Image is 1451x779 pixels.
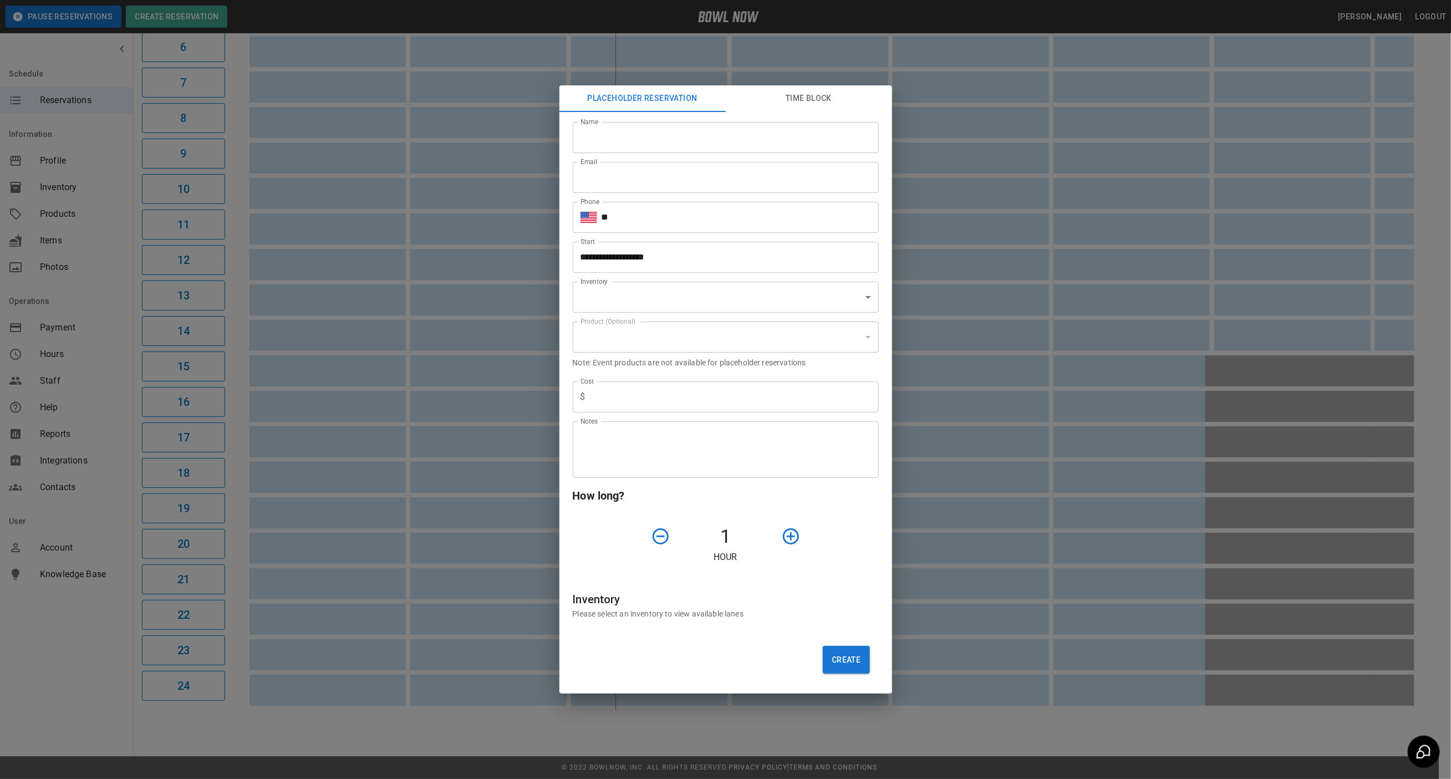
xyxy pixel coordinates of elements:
[581,209,597,226] button: Select country
[573,282,879,313] div: ​
[581,390,586,404] p: $
[573,322,879,353] div: ​
[573,357,879,368] p: Note: Event products are not available for placeholder reservations
[573,590,879,608] h6: Inventory
[823,646,869,674] button: Create
[573,242,871,273] input: Choose date, selected date is Oct 11, 2025
[581,237,595,246] label: Start
[573,487,879,505] h6: How long?
[726,85,892,112] button: Time Block
[573,551,879,564] p: Hour
[581,197,599,206] label: Phone
[573,608,879,619] p: Please select an inventory to view available lanes
[675,525,777,548] h4: 1
[559,85,726,112] button: Placeholder Reservation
